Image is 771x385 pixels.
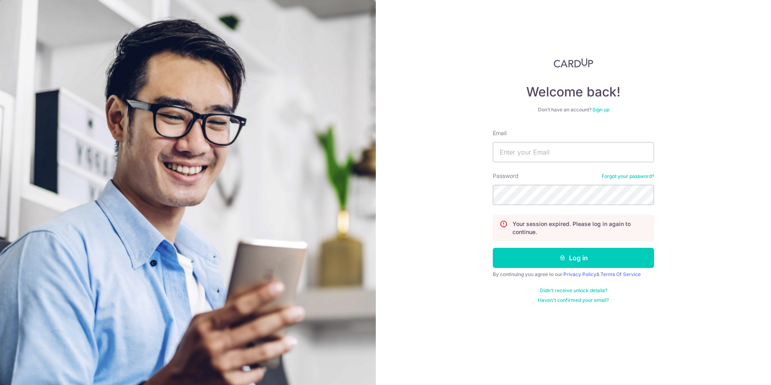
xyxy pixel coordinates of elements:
a: Didn't receive unlock details? [540,287,607,294]
img: CardUp Logo [554,58,593,68]
button: Log in [493,248,654,268]
h4: Welcome back! [493,84,654,100]
div: Don’t have an account? [493,107,654,113]
p: Your session expired. Please log in again to continue. [513,220,647,236]
input: Enter your Email [493,142,654,162]
a: Forgot your password? [602,173,654,180]
a: Haven't confirmed your email? [538,297,609,303]
a: Privacy Policy [563,271,596,277]
a: Sign up [592,107,609,113]
label: Password [493,172,519,180]
label: Email [493,129,506,137]
div: By continuing you agree to our & [493,271,654,278]
a: Terms Of Service [600,271,641,277]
